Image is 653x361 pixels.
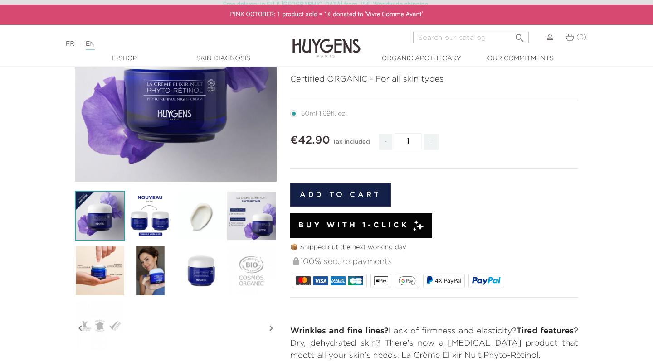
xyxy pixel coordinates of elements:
[395,133,422,149] input: Quantity
[292,252,578,272] div: 100% secure payments
[266,306,277,351] i: 
[293,257,299,265] img: 100% secure payments
[576,34,586,40] span: (0)
[61,39,265,49] div: |
[66,41,74,47] a: FR
[290,73,578,86] p: Certified ORGANIC - For all skin types
[424,134,439,150] span: +
[290,243,578,252] p: 📦 Shipped out the next working day
[348,276,363,285] img: CB_NATIONALE
[292,24,361,59] img: Huygens
[435,278,461,284] span: 4X PayPal
[290,327,389,335] strong: Wrinkles and fine lines?
[79,54,170,63] a: E-Shop
[332,132,370,157] div: Tax included
[399,276,416,285] img: google_pay
[512,29,528,41] button: 
[331,276,346,285] img: AMEX
[75,306,86,351] i: 
[313,276,328,285] img: VISA
[374,276,388,285] img: apple_pay
[475,54,565,63] a: Our commitments
[413,32,529,43] input: Search
[290,183,391,207] button: Add to cart
[178,54,268,63] a: Skin Diagnosis
[290,135,330,146] span: €42.90
[290,110,358,117] label: 50ml 1.69fl. oz.
[376,54,467,63] a: Organic Apothecary
[296,276,311,285] img: MASTERCARD
[379,134,392,150] span: -
[517,327,574,335] strong: Tired features
[514,30,525,41] i: 
[86,41,95,50] a: EN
